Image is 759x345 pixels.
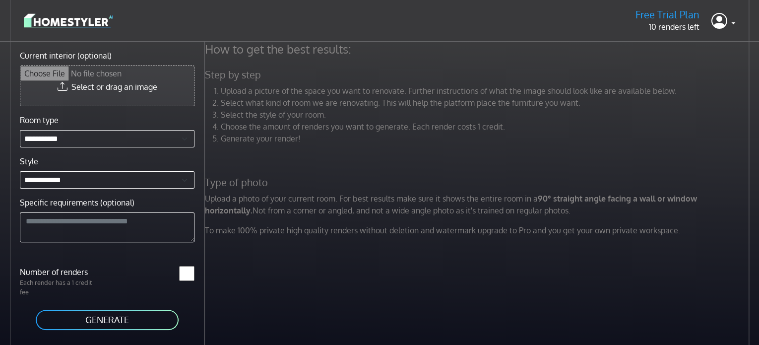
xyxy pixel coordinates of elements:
button: GENERATE [35,309,180,331]
h5: Step by step [199,69,758,81]
p: 10 renders left [635,21,699,33]
p: Each render has a 1 credit fee [14,278,107,297]
li: Choose the amount of renders you want to generate. Each render costs 1 credit. [221,121,752,133]
label: Specific requirements (optional) [20,197,134,208]
h5: Free Trial Plan [635,8,699,21]
label: Room type [20,114,59,126]
li: Select the style of your room. [221,109,752,121]
h5: Type of photo [199,176,758,189]
h4: How to get the best results: [199,42,758,57]
p: To make 100% private high quality renders without deletion and watermark upgrade to Pro and you g... [199,224,758,236]
label: Current interior (optional) [20,50,112,62]
li: Select what kind of room we are renovating. This will help the platform place the furniture you w... [221,97,752,109]
label: Number of renders [14,266,107,278]
img: logo-3de290ba35641baa71223ecac5eacb59cb85b4c7fdf211dc9aaecaaee71ea2f8.svg [24,12,113,29]
li: Generate your render! [221,133,752,144]
li: Upload a picture of the space you want to renovate. Further instructions of what the image should... [221,85,752,97]
p: Upload a photo of your current room. For best results make sure it shows the entire room in a Not... [199,193,758,216]
label: Style [20,155,38,167]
